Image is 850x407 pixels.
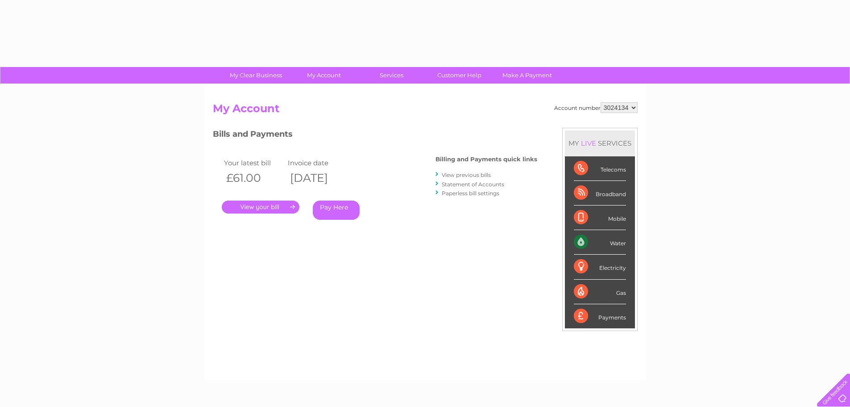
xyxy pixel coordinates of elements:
th: [DATE] [286,169,350,187]
a: My Clear Business [219,67,293,84]
div: Payments [574,304,626,328]
div: Telecoms [574,156,626,181]
div: Broadband [574,181,626,206]
div: Account number [554,102,638,113]
a: Services [355,67,428,84]
div: Electricity [574,255,626,279]
a: Paperless bill settings [442,190,499,197]
div: Gas [574,280,626,304]
div: Water [574,230,626,255]
td: Invoice date [286,157,350,169]
a: Make A Payment [490,67,564,84]
td: Your latest bill [222,157,286,169]
h4: Billing and Payments quick links [435,156,537,163]
div: Mobile [574,206,626,230]
h2: My Account [213,102,638,119]
div: LIVE [579,139,598,147]
div: MY SERVICES [565,130,635,156]
a: Statement of Accounts [442,181,504,188]
h3: Bills and Payments [213,128,537,143]
a: View previous bills [442,172,491,178]
a: . [222,201,299,214]
a: Pay Here [313,201,360,220]
a: My Account [287,67,361,84]
a: Customer Help [423,67,496,84]
th: £61.00 [222,169,286,187]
